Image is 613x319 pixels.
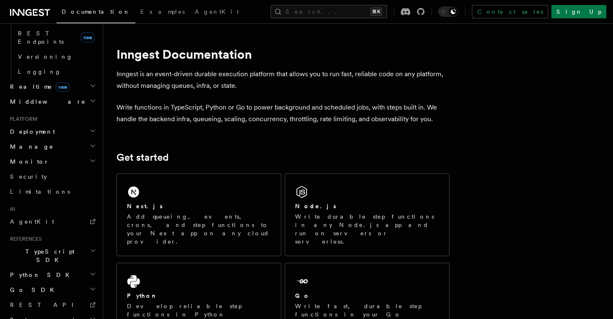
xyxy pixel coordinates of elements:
[195,8,239,15] span: AgentKit
[81,32,94,42] span: new
[472,5,548,18] a: Contact sales
[18,30,64,45] span: REST Endpoints
[7,236,42,242] span: References
[56,82,69,92] span: new
[117,68,449,92] p: Inngest is an event-driven durable execution platform that allows you to run fast, reliable code ...
[117,102,449,125] p: Write functions in TypeScript, Python or Go to power background and scheduled jobs, with steps bu...
[127,212,271,246] p: Add queueing, events, crons, and step functions to your Next app on any cloud provider.
[117,152,169,163] a: Get started
[7,157,49,166] span: Monitor
[438,7,458,17] button: Toggle dark mode
[10,188,70,195] span: Limitations
[7,142,54,151] span: Manage
[7,169,98,184] a: Security
[117,173,281,256] a: Next.jsAdd queueing, events, crons, and step functions to your Next app on any cloud provider.
[7,286,59,294] span: Go SDK
[127,292,158,300] h2: Python
[7,127,55,136] span: Deployment
[7,116,37,122] span: Platform
[7,154,98,169] button: Monitor
[7,82,69,91] span: Realtime
[7,214,98,229] a: AgentKit
[7,97,86,106] span: Middleware
[62,8,130,15] span: Documentation
[135,2,190,22] a: Examples
[271,5,387,18] button: Search...⌘K
[18,68,61,75] span: Logging
[7,271,74,279] span: Python SDK
[295,202,336,210] h2: Node.js
[127,202,163,210] h2: Next.js
[7,267,98,282] button: Python SDK
[7,184,98,199] a: Limitations
[7,244,98,267] button: TypeScript SDK
[7,247,90,264] span: TypeScript SDK
[10,302,81,308] span: REST API
[7,79,98,94] button: Realtimenew
[285,173,449,256] a: Node.jsWrite durable step functions in any Node.js app and run on servers or serverless.
[7,282,98,297] button: Go SDK
[57,2,135,23] a: Documentation
[7,124,98,139] button: Deployment
[551,5,606,18] a: Sign Up
[295,292,310,300] h2: Go
[10,218,54,225] span: AgentKit
[18,53,73,60] span: Versioning
[7,206,15,212] span: AI
[15,49,98,64] a: Versioning
[295,212,439,246] p: Write durable step functions in any Node.js app and run on servers or serverless.
[10,173,47,180] span: Security
[7,139,98,154] button: Manage
[140,8,185,15] span: Examples
[7,297,98,312] a: REST API
[370,7,382,16] kbd: ⌘K
[7,94,98,109] button: Middleware
[117,47,449,62] h1: Inngest Documentation
[15,26,98,49] a: REST Endpointsnew
[15,64,98,79] a: Logging
[190,2,244,22] a: AgentKit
